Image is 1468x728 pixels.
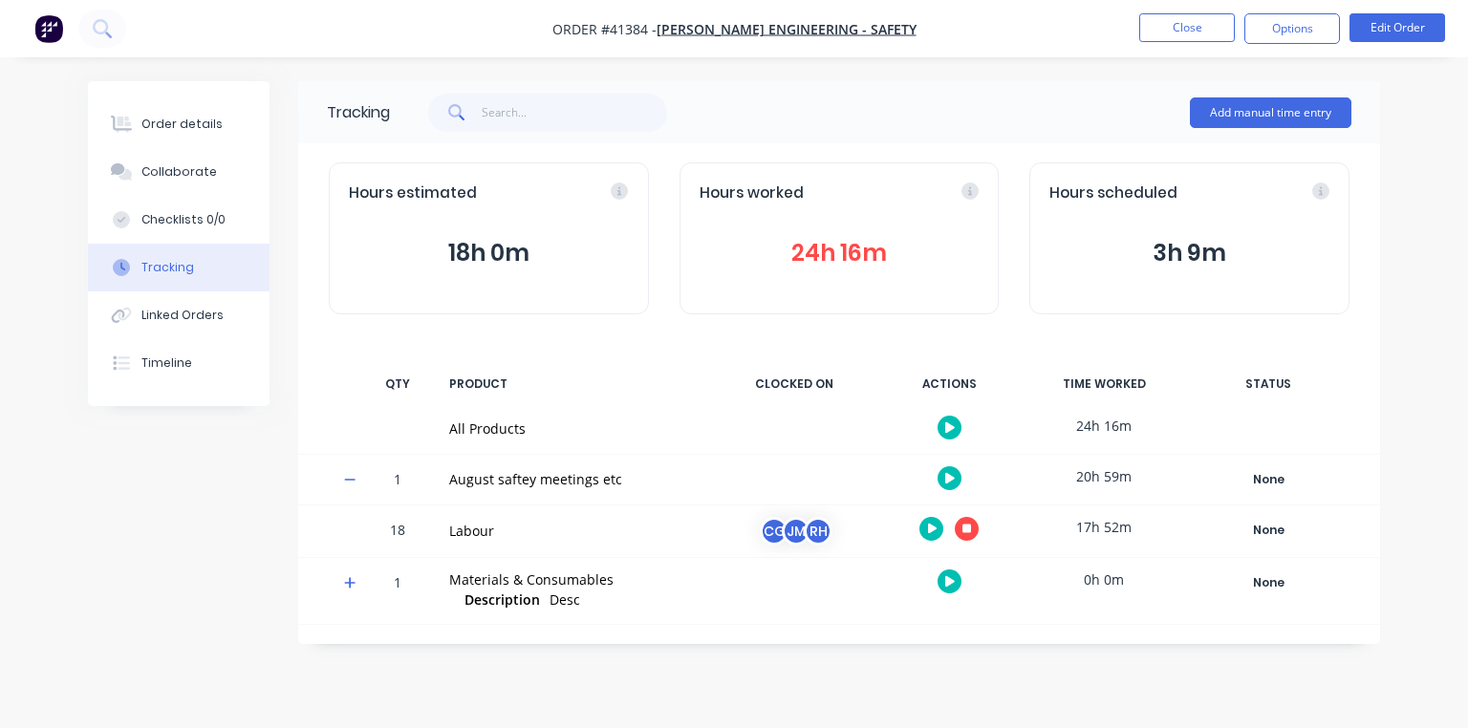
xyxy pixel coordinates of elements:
[141,259,194,276] div: Tracking
[88,148,270,196] button: Collaborate
[369,458,426,504] div: 1
[782,517,810,546] div: JM
[88,196,270,244] button: Checklists 0/0
[88,291,270,339] button: Linked Orders
[449,469,700,489] div: August saftey meetings etc
[1032,364,1176,404] div: TIME WORKED
[700,235,980,271] button: 24h 16m
[438,364,711,404] div: PRODUCT
[449,569,700,589] div: Materials & Consumables
[141,354,192,372] div: Timeline
[141,116,223,133] div: Order details
[449,418,700,439] div: All Products
[369,561,426,624] div: 1
[552,20,657,38] span: Order #41384 -
[88,339,270,387] button: Timeline
[1190,97,1351,128] button: Add manual time entry
[327,101,390,124] div: Tracking
[1032,404,1176,447] div: 24h 16m
[349,182,477,204] span: Hours estimated
[700,182,804,204] span: Hours worked
[141,307,224,324] div: Linked Orders
[369,508,426,557] div: 18
[464,589,540,610] span: Description
[657,20,917,38] a: [PERSON_NAME] Engineering - Safety
[1198,569,1338,596] button: None
[877,364,1021,404] div: ACTIONS
[1049,235,1329,271] button: 3h 9m
[1199,570,1337,595] div: None
[1198,517,1338,544] button: None
[1199,467,1337,492] div: None
[723,364,866,404] div: CLOCKED ON
[1139,13,1235,42] button: Close
[760,517,788,546] div: CG
[369,364,426,404] div: QTY
[1198,466,1338,493] button: None
[550,590,580,609] span: Desc
[1049,182,1177,204] span: Hours scheduled
[804,517,832,546] div: RH
[1244,13,1340,44] button: Options
[1032,558,1176,601] div: 0h 0m
[1032,505,1176,548] div: 17h 52m
[88,100,270,148] button: Order details
[34,14,63,43] img: Factory
[349,235,629,271] button: 18h 0m
[1032,455,1176,498] div: 20h 59m
[1199,518,1337,543] div: None
[88,244,270,291] button: Tracking
[449,521,700,541] div: Labour
[1187,364,1349,404] div: STATUS
[482,94,668,132] input: Search...
[1349,13,1445,42] button: Edit Order
[141,163,217,181] div: Collaborate
[141,211,226,228] div: Checklists 0/0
